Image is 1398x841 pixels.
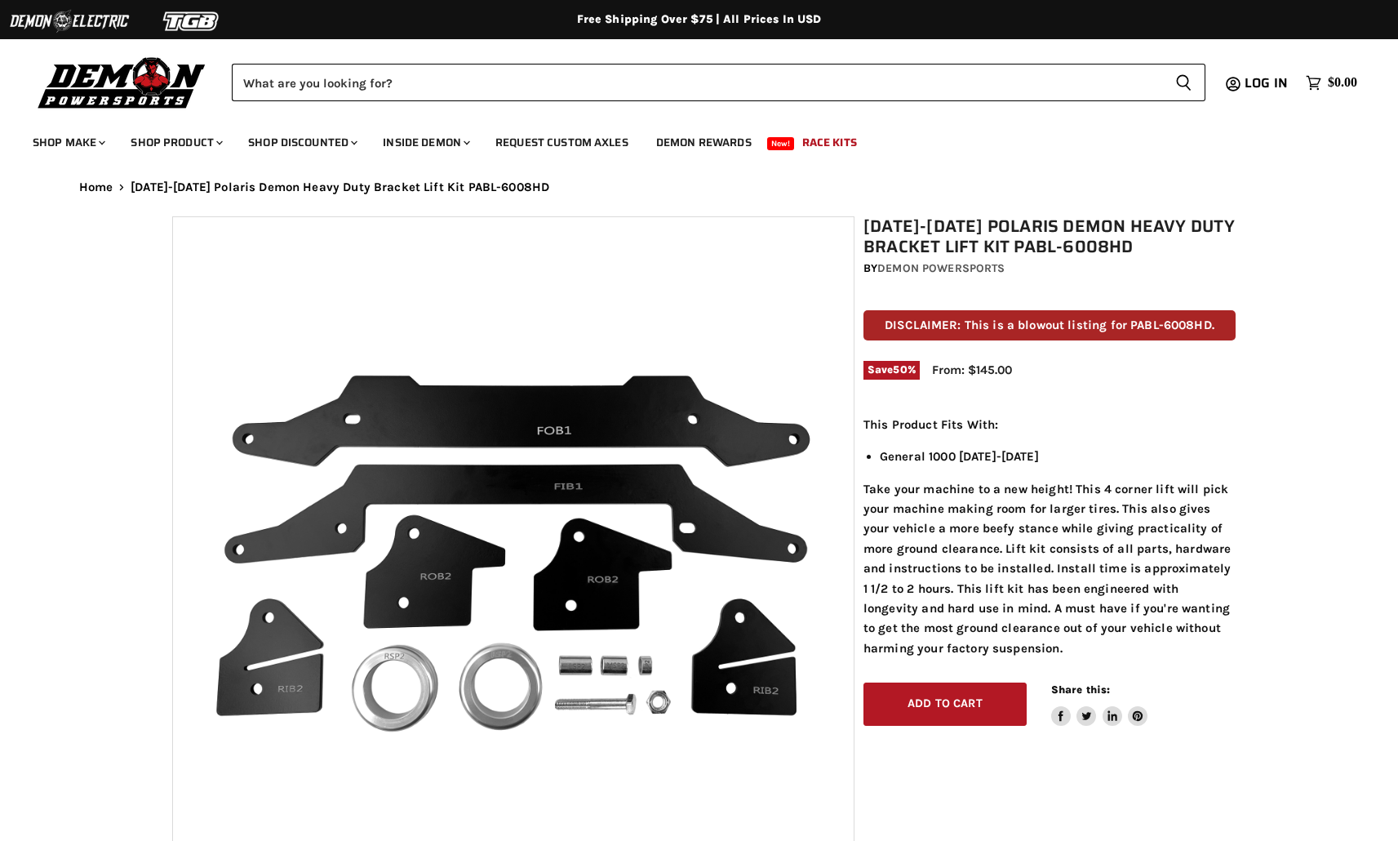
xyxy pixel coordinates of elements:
[371,126,480,159] a: Inside Demon
[877,261,1005,275] a: Demon Powersports
[131,180,549,194] span: [DATE]-[DATE] Polaris Demon Heavy Duty Bracket Lift Kit PABL-6008HD
[863,310,1236,340] p: DISCLAIMER: This is a blowout listing for PABL-6008HD.
[232,64,1205,101] form: Product
[232,64,1162,101] input: Search
[767,137,795,150] span: New!
[644,126,764,159] a: Demon Rewards
[908,696,983,710] span: Add to cart
[932,363,1012,377] span: From: $145.00
[8,6,131,37] img: Demon Electric Logo 2
[863,415,1236,434] p: This Product Fits With:
[118,126,233,159] a: Shop Product
[863,683,1027,726] button: Add to cart
[47,12,1352,27] div: Free Shipping Over $75 | All Prices In USD
[863,260,1236,278] div: by
[79,180,113,194] a: Home
[47,180,1352,194] nav: Breadcrumbs
[483,126,641,159] a: Request Custom Axles
[863,361,920,379] span: Save %
[893,363,907,376] span: 50
[131,6,253,37] img: TGB Logo 2
[236,126,367,159] a: Shop Discounted
[1237,76,1298,91] a: Log in
[1245,73,1288,93] span: Log in
[790,126,869,159] a: Race Kits
[863,415,1236,658] div: Take your machine to a new height! This 4 corner lift will pick your machine making room for larg...
[1162,64,1205,101] button: Search
[880,447,1236,466] li: General 1000 [DATE]-[DATE]
[863,216,1236,257] h1: [DATE]-[DATE] Polaris Demon Heavy Duty Bracket Lift Kit PABL-6008HD
[1298,71,1365,95] a: $0.00
[20,119,1353,159] ul: Main menu
[20,126,115,159] a: Shop Make
[1051,683,1110,696] span: Share this:
[1051,683,1148,726] aside: Share this:
[1328,75,1357,91] span: $0.00
[33,53,211,111] img: Demon Powersports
